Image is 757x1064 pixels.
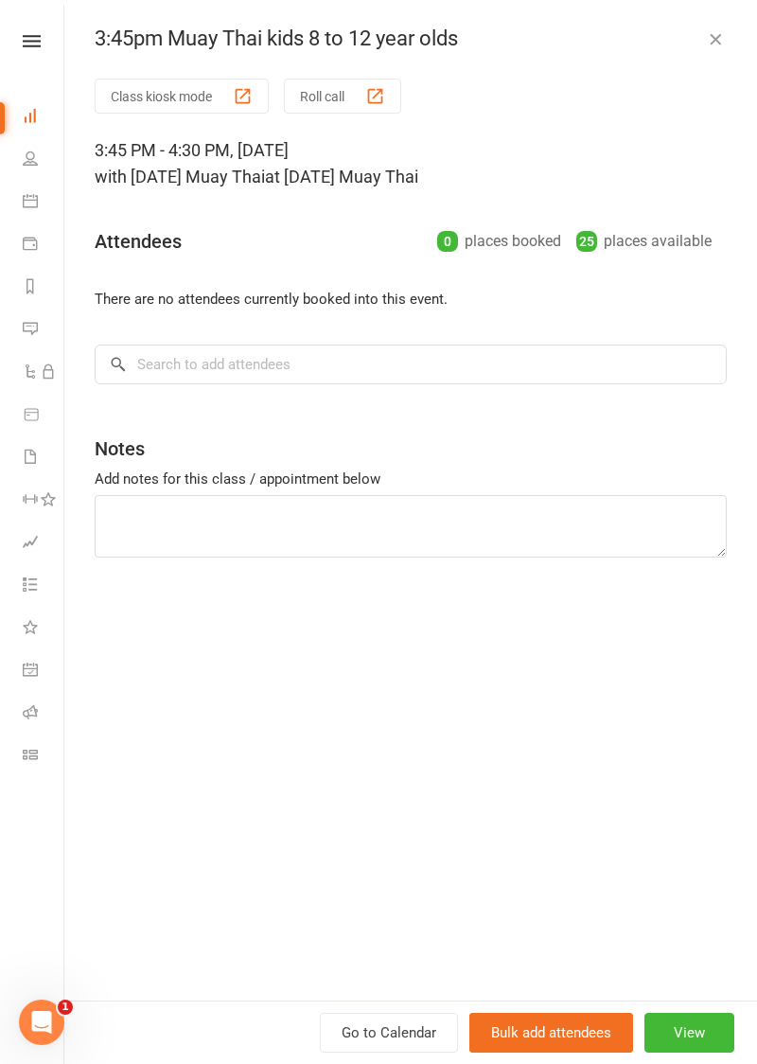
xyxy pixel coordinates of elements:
[23,267,65,310] a: Reports
[95,228,182,255] div: Attendees
[23,224,65,267] a: Payments
[19,1000,64,1045] iframe: Intercom live chat
[95,345,727,384] input: Search to add attendees
[284,79,401,114] button: Roll call
[320,1013,458,1053] a: Go to Calendar
[95,137,727,190] div: 3:45 PM - 4:30 PM, [DATE]
[95,468,727,490] div: Add notes for this class / appointment below
[23,139,65,182] a: People
[95,288,727,310] li: There are no attendees currently booked into this event.
[469,1013,633,1053] button: Bulk add attendees
[23,182,65,224] a: Calendar
[23,736,65,778] a: Class kiosk mode
[576,228,712,255] div: places available
[95,435,145,462] div: Notes
[437,228,561,255] div: places booked
[23,650,65,693] a: General attendance kiosk mode
[23,608,65,650] a: What's New
[95,79,269,114] button: Class kiosk mode
[265,167,418,186] span: at [DATE] Muay Thai
[576,231,597,252] div: 25
[58,1000,73,1015] span: 1
[644,1013,734,1053] button: View
[23,693,65,736] a: Roll call kiosk mode
[437,231,458,252] div: 0
[23,523,65,565] a: Assessments
[23,97,65,139] a: Dashboard
[64,27,757,51] div: 3:45pm Muay Thai kids 8 to 12 year olds
[95,167,265,186] span: with [DATE] Muay Thai
[23,395,65,437] a: Product Sales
